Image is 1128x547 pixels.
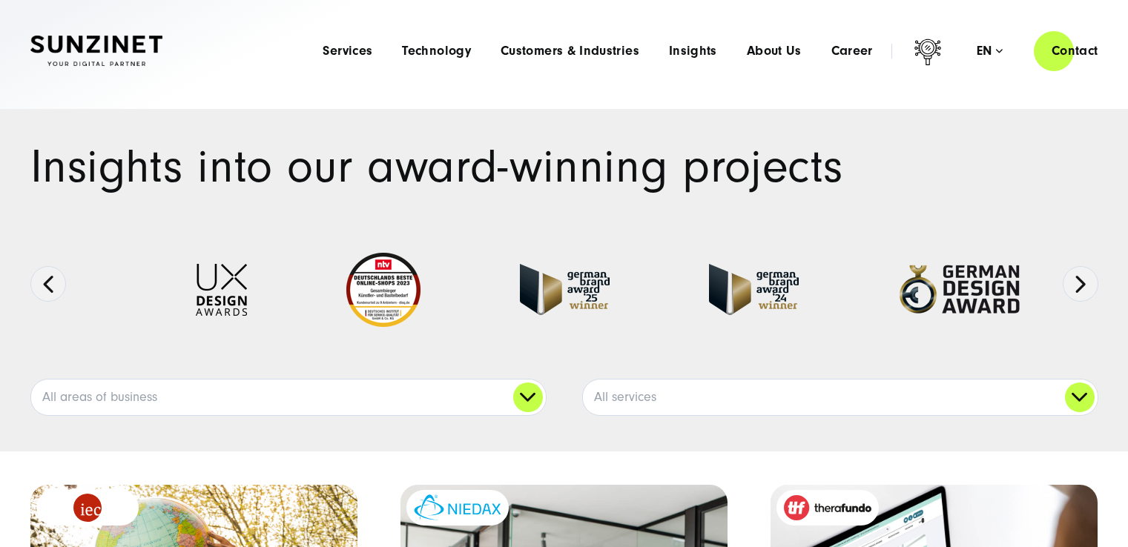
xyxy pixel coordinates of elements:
button: Next [1063,266,1098,302]
a: Contact [1034,30,1116,72]
img: German-Design-Award - fullservice digital agentur SUNZINET [898,264,1020,315]
img: German Brand Award winner 2025 - Full Service Digital Agentur SUNZINET [520,264,610,315]
img: logo_IEC [73,494,102,522]
img: German-Brand-Award - fullservice digital agentur SUNZINET [709,264,799,315]
img: SUNZINET Full Service Digital Agentur [30,36,162,67]
a: Technology [402,44,471,59]
a: Career [831,44,873,59]
img: UX-Design-Awards - fullservice digital agentur SUNZINET [196,264,247,316]
a: Insights [669,44,717,59]
div: en [977,44,1003,59]
img: therafundo_10-2024_logo_2c [784,495,871,520]
img: niedax-logo [414,494,501,520]
a: Customers & Industries [501,44,639,59]
button: Previous [30,266,66,302]
a: All services [583,379,1098,415]
a: All areas of business [31,379,546,415]
img: Deutschlands beste Online Shops 2023 - boesner - Kunde - SUNZINET [346,253,420,327]
h1: Insights into our award-winning projects [30,145,1098,190]
a: About Us [747,44,802,59]
a: Services [323,44,372,59]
